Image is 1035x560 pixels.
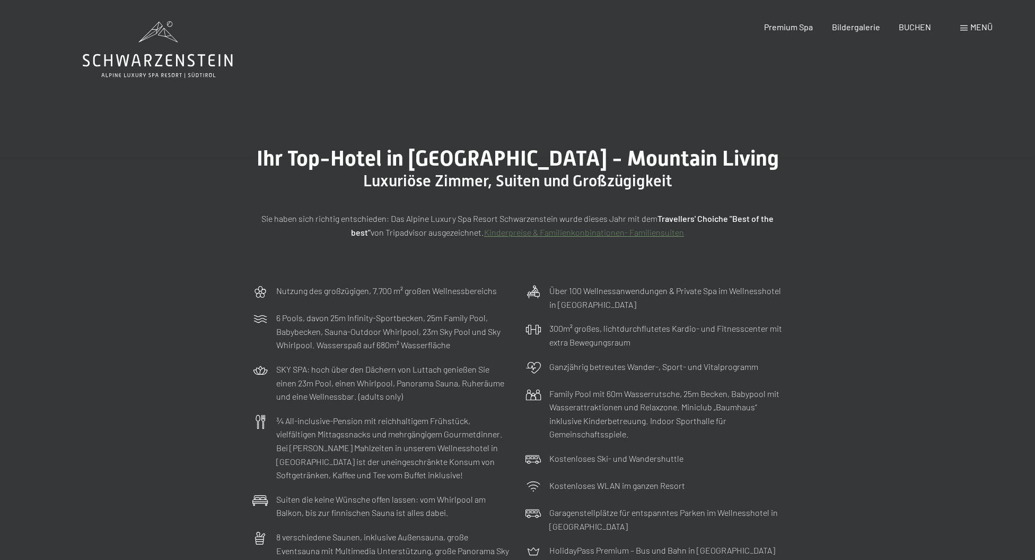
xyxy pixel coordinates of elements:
[832,22,880,32] a: Bildergalerie
[363,171,672,190] span: Luxuriöse Zimmer, Suiten und Großzügigkeit
[276,414,510,482] p: ¾ All-inclusive-Pension mit reichhaltigem Frühstück, vielfältigen Mittagssnacks und mehrgängigem ...
[549,387,783,441] p: Family Pool mit 60m Wasserrutsche, 25m Becken, Babypool mit Wasserattraktionen und Relaxzone. Min...
[549,284,783,311] p: Über 100 Wellnessanwendungen & Private Spa im Wellnesshotel in [GEOGRAPHIC_DATA]
[484,227,684,237] a: Kinderpreise & Familienkonbinationen- Familiensuiten
[549,360,758,374] p: Ganzjährig betreutes Wander-, Sport- und Vitalprogramm
[276,363,510,403] p: SKY SPA: hoch über den Dächern von Luttach genießen Sie einen 23m Pool, einen Whirlpool, Panorama...
[276,311,510,352] p: 6 Pools, davon 25m Infinity-Sportbecken, 25m Family Pool, Babybecken, Sauna-Outdoor Whirlpool, 23...
[257,146,779,171] span: Ihr Top-Hotel in [GEOGRAPHIC_DATA] - Mountain Living
[351,213,774,237] strong: Travellers' Choiche "Best of the best"
[276,493,510,520] p: Suiten die keine Wünsche offen lassen: vom Whirlpool am Balkon, bis zur finnischen Sauna ist alle...
[549,322,783,349] p: 300m² großes, lichtdurchflutetes Kardio- und Fitnesscenter mit extra Bewegungsraum
[899,22,931,32] a: BUCHEN
[549,479,685,493] p: Kostenloses WLAN im ganzen Resort
[252,212,783,239] p: Sie haben sich richtig entschieden: Das Alpine Luxury Spa Resort Schwarzenstein wurde dieses Jahr...
[970,22,993,32] span: Menü
[276,284,497,298] p: Nutzung des großzügigen, 7.700 m² großen Wellnessbereichs
[549,506,783,533] p: Garagenstellplätze für entspanntes Parken im Wellnesshotel in [GEOGRAPHIC_DATA]
[549,452,683,466] p: Kostenloses Ski- und Wandershuttle
[764,22,813,32] a: Premium Spa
